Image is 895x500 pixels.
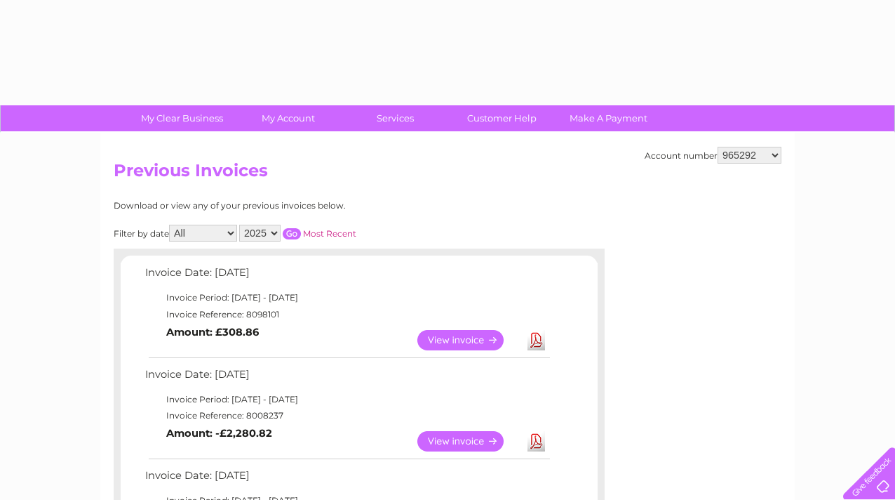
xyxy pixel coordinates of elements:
[114,201,482,211] div: Download or view any of your previous invoices below.
[114,161,781,187] h2: Previous Invoices
[417,330,520,350] a: View
[337,105,453,131] a: Services
[444,105,560,131] a: Customer Help
[142,306,552,323] td: Invoice Reference: 8098101
[142,407,552,424] td: Invoice Reference: 8008237
[166,427,272,440] b: Amount: -£2,280.82
[645,147,781,164] div: Account number
[142,263,552,289] td: Invoice Date: [DATE]
[142,289,552,306] td: Invoice Period: [DATE] - [DATE]
[303,228,356,239] a: Most Recent
[142,391,552,408] td: Invoice Period: [DATE] - [DATE]
[142,365,552,391] td: Invoice Date: [DATE]
[417,431,520,452] a: View
[166,326,259,338] b: Amount: £308.86
[231,105,346,131] a: My Account
[114,225,482,242] div: Filter by date
[527,431,545,452] a: Download
[551,105,666,131] a: Make A Payment
[527,330,545,350] a: Download
[142,466,552,492] td: Invoice Date: [DATE]
[124,105,240,131] a: My Clear Business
